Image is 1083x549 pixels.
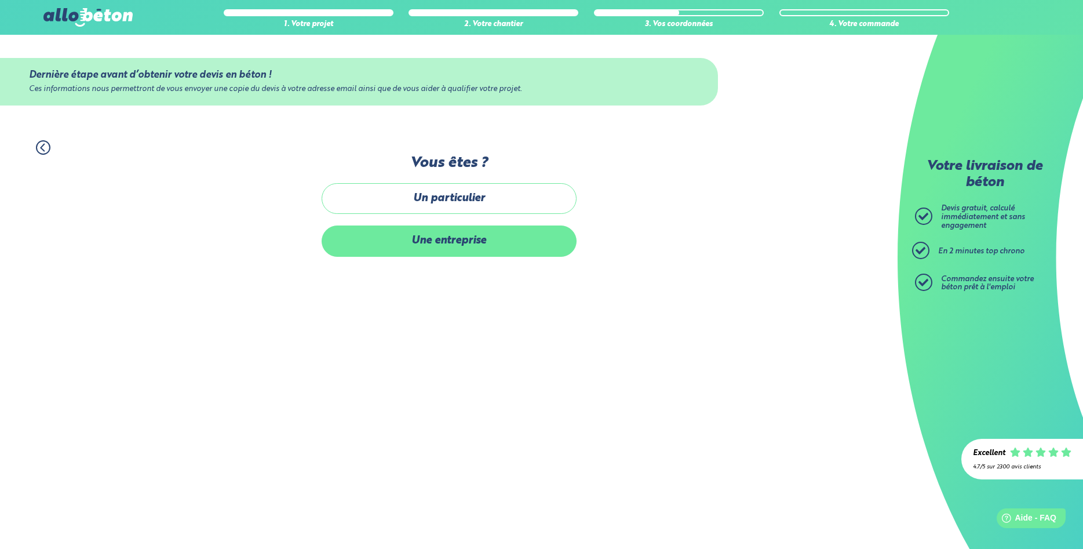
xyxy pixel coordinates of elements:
[43,8,133,27] img: allobéton
[322,226,577,256] label: Une entreprise
[224,20,393,29] div: 1. Votre projet
[409,20,578,29] div: 2. Votre chantier
[594,20,764,29] div: 3. Vos coordonnées
[322,155,577,172] label: Vous êtes ?
[322,183,577,214] label: Un particulier
[29,70,690,81] div: Dernière étape avant d’obtenir votre devis en béton !
[29,85,690,94] div: Ces informations nous permettront de vous envoyer une copie du devis à votre adresse email ainsi ...
[980,504,1070,536] iframe: Help widget launcher
[779,20,949,29] div: 4. Votre commande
